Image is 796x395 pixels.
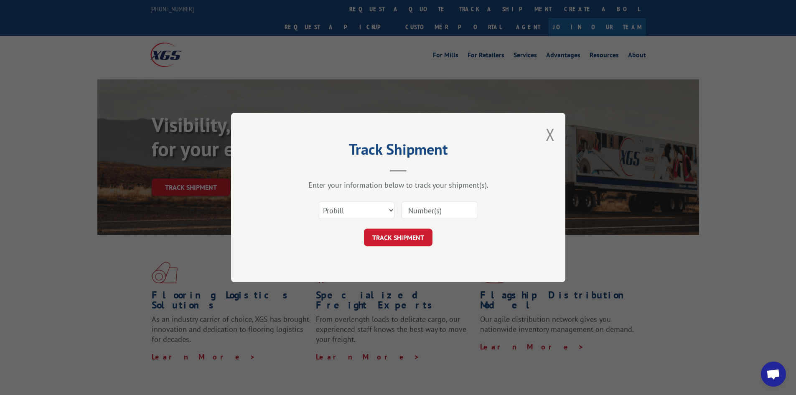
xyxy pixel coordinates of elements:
div: Open chat [761,362,786,387]
h2: Track Shipment [273,143,524,159]
div: Enter your information below to track your shipment(s). [273,180,524,190]
input: Number(s) [401,201,478,219]
button: Close modal [546,123,555,145]
button: TRACK SHIPMENT [364,229,432,246]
